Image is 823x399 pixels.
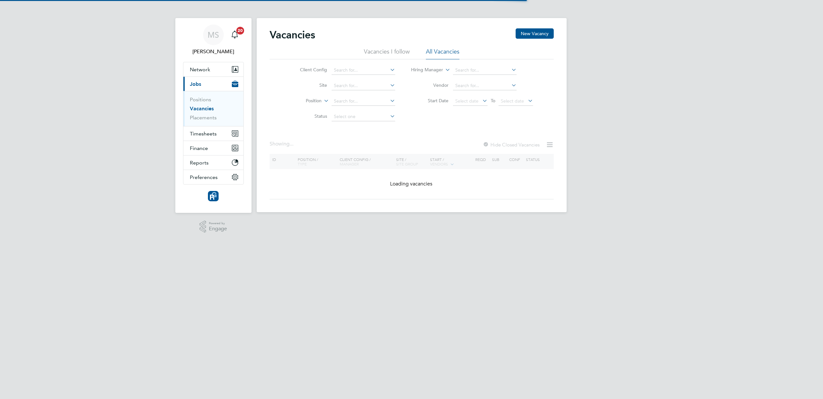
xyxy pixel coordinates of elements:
img: resourcinggroup-logo-retina.png [208,191,218,201]
a: Positions [190,96,211,103]
a: 20 [228,25,241,45]
button: Reports [183,155,243,170]
span: Jobs [190,81,201,87]
input: Select one [332,112,395,121]
a: Powered byEngage [200,221,227,233]
button: Timesheets [183,126,243,141]
span: Timesheets [190,131,217,137]
li: All Vacancies [426,48,459,59]
span: 20 [236,27,244,35]
span: Powered by [209,221,227,226]
label: Site [290,82,327,88]
button: Network [183,62,243,76]
label: Status [290,113,327,119]
label: Hiring Manager [406,67,443,73]
nav: Main navigation [175,18,252,213]
span: Finance [190,145,208,151]
span: To [489,96,497,105]
span: MS [208,31,219,39]
span: Select date [501,98,524,104]
span: Engage [209,226,227,232]
button: Preferences [183,170,243,184]
label: Vendor [411,82,448,88]
a: Go to home page [183,191,244,201]
a: MS[PERSON_NAME] [183,25,244,55]
h2: Vacancies [270,28,315,41]
a: Placements [190,115,217,121]
span: Reports [190,160,209,166]
a: Vacancies [190,105,214,112]
label: Position [284,98,322,104]
input: Search for... [453,81,517,90]
span: Preferences [190,174,218,180]
span: Michelle Smith [183,48,244,55]
input: Search for... [332,66,395,75]
button: Jobs [183,77,243,91]
button: New Vacancy [516,28,554,39]
span: Network [190,66,210,73]
label: Start Date [411,98,448,104]
input: Search for... [453,66,517,75]
span: Select date [455,98,478,104]
label: Hide Closed Vacancies [483,142,540,148]
span: ... [290,141,293,147]
label: Client Config [290,67,327,73]
li: Vacancies I follow [364,48,410,59]
button: Finance [183,141,243,155]
input: Search for... [332,81,395,90]
input: Search for... [332,97,395,106]
div: Jobs [183,91,243,126]
div: Showing [270,141,295,147]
